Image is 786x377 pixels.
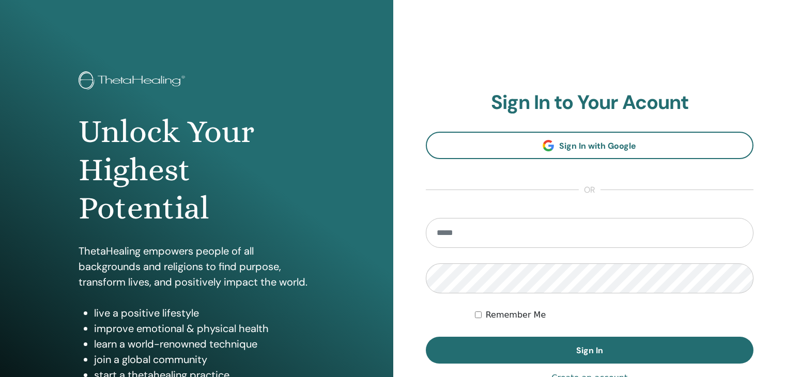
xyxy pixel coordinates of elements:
span: Sign In [576,345,603,356]
div: Keep me authenticated indefinitely or until I manually logout [475,309,753,321]
h2: Sign In to Your Acount [426,91,754,115]
h1: Unlock Your Highest Potential [79,113,315,228]
span: or [579,184,600,196]
label: Remember Me [486,309,546,321]
p: ThetaHealing empowers people of all backgrounds and religions to find purpose, transform lives, a... [79,243,315,290]
button: Sign In [426,337,754,364]
li: improve emotional & physical health [94,321,315,336]
li: join a global community [94,352,315,367]
li: live a positive lifestyle [94,305,315,321]
a: Sign In with Google [426,132,754,159]
span: Sign In with Google [559,140,636,151]
li: learn a world-renowned technique [94,336,315,352]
